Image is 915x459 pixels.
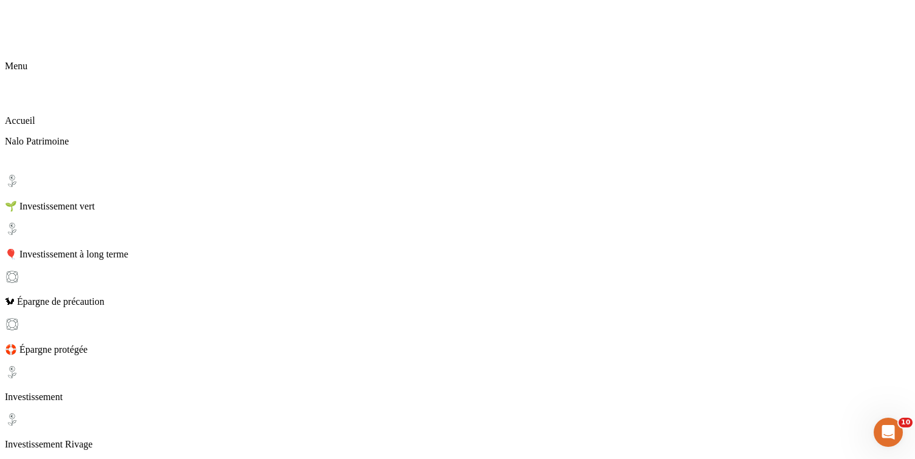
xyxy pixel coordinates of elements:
p: 🐿 Épargne de précaution [5,296,910,307]
div: 🛟 Épargne protégée [5,317,910,355]
div: 🎈 Investissement à long terme [5,222,910,260]
span: 10 [899,418,913,427]
div: Investissement Rivage [5,412,910,450]
p: Investissement Rivage [5,439,910,450]
p: Accueil [5,115,910,126]
p: 🌱 Investissement vert [5,200,910,212]
div: 🐿 Épargne de précaution [5,270,910,307]
p: Investissement [5,392,910,403]
p: Nalo Patrimoine [5,136,910,147]
p: 🛟 Épargne protégée [5,344,910,355]
div: Accueil [5,89,910,126]
div: 🌱 Investissement vert [5,174,910,212]
iframe: Intercom live chat [874,418,903,447]
span: Menu [5,61,27,71]
div: Investissement [5,365,910,403]
p: 🎈 Investissement à long terme [5,248,910,260]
